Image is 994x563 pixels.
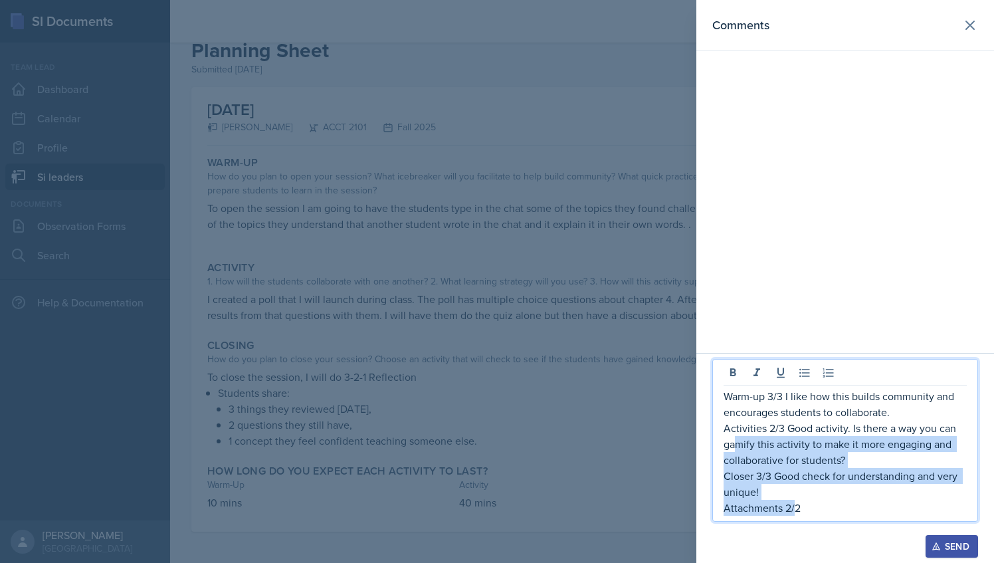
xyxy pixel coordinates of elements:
[712,16,769,35] h2: Comments
[724,500,967,516] p: Attachments 2/2
[724,468,967,500] p: Closer 3/3 Good check for understanding and very unique!
[934,541,969,552] div: Send
[724,388,967,420] p: Warm-up 3/3 I like how this builds community and encourages students to collaborate.
[724,420,967,468] p: Activities 2/3 Good activity. Is there a way you can gamify this activity to make it more engagin...
[926,535,978,558] button: Send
